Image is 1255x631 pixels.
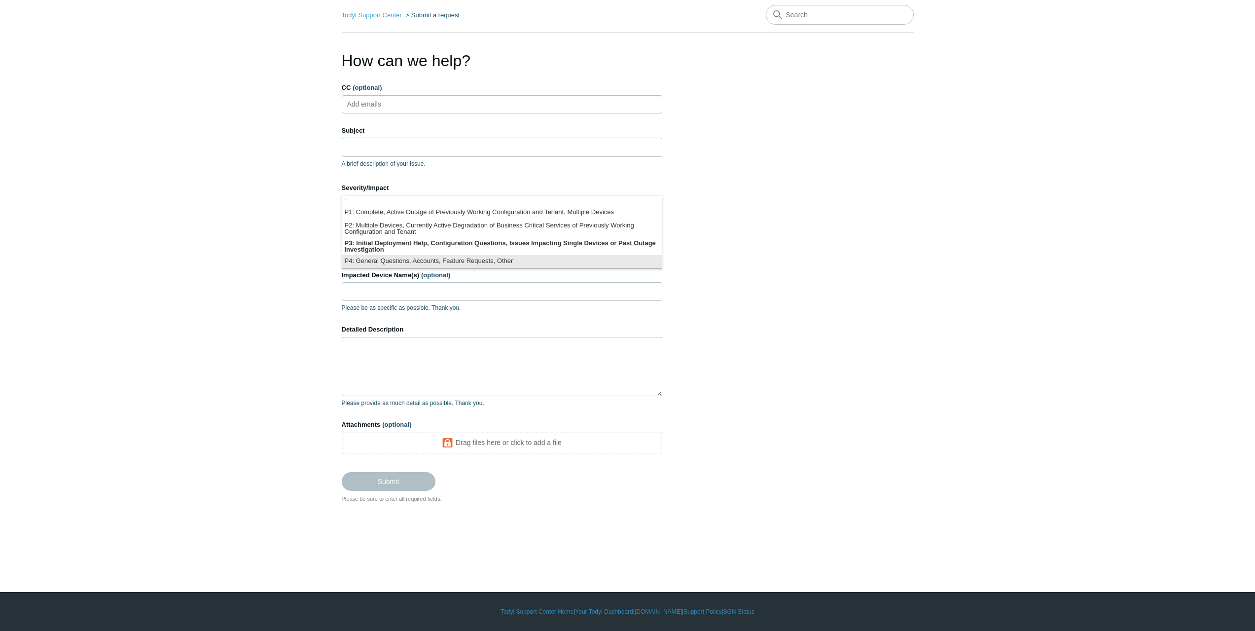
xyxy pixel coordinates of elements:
a: Todyl Support Center [342,11,402,19]
label: CC [342,83,662,93]
label: Detailed Description [342,325,662,334]
input: Search [766,5,914,25]
label: Severity/Impact [342,183,662,193]
li: P2: Multiple Devices, Currently Active Degradation of Business Critical Services of Previously Wo... [342,220,662,237]
label: Attachments [342,420,662,430]
p: Please be as specific as possible. Thank you. [342,303,662,312]
h1: How can we help? [342,49,662,73]
li: - [342,193,662,206]
li: Todyl Support Center [342,11,404,19]
p: Please provide as much detail as possible. Thank you. [342,399,662,408]
a: Support Policy [683,607,721,616]
span: (optional) [421,271,450,279]
li: P3: Initial Deployment Help, Configuration Questions, Issues Impacting Single Devices or Past Out... [342,237,662,255]
label: Subject [342,126,662,136]
li: P1: Complete, Active Outage of Previously Working Configuration and Tenant, Multiple Devices [342,206,662,220]
span: (optional) [382,421,411,428]
a: Your Todyl Dashboard [575,607,633,616]
li: P4: General Questions, Accounts, Feature Requests, Other [342,255,662,268]
p: A brief description of your issue. [342,159,662,168]
div: | | | | [342,607,914,616]
span: (optional) [353,84,382,91]
input: Add emails [343,97,402,111]
li: Submit a request [403,11,460,19]
a: SGN Status [723,607,754,616]
a: Todyl Support Center Home [501,607,574,616]
a: [DOMAIN_NAME] [635,607,682,616]
input: Submit [342,472,435,491]
div: Please be sure to enter all required fields. [342,495,662,503]
label: Impacted Device Name(s) [342,270,662,280]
